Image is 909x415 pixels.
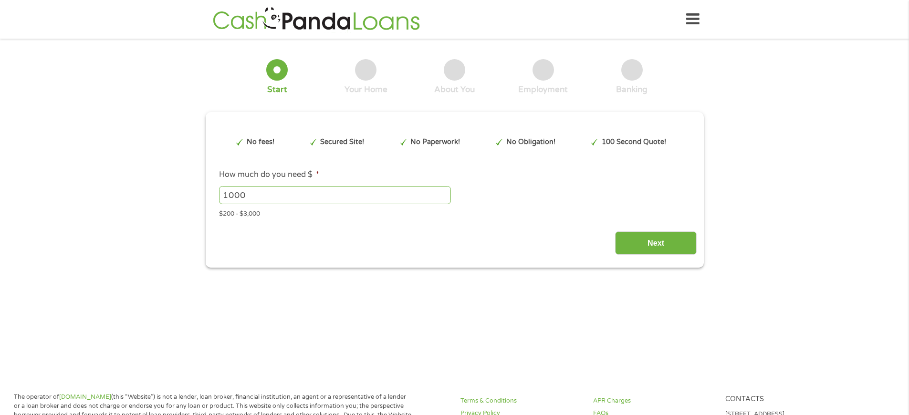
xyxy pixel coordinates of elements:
div: About You [434,84,475,95]
div: Your Home [345,84,387,95]
p: Secured Site! [320,137,364,147]
p: No Obligation! [506,137,555,147]
h4: Contacts [725,395,846,404]
div: Banking [616,84,648,95]
a: Terms & Conditions [460,396,582,405]
div: Start [267,84,287,95]
p: No fees! [247,137,274,147]
a: [DOMAIN_NAME] [59,393,111,401]
div: $200 - $3,000 [219,206,690,219]
div: Employment [518,84,568,95]
p: No Paperwork! [410,137,460,147]
p: 100 Second Quote! [602,137,666,147]
img: GetLoanNow Logo [210,6,423,33]
a: APR Charges [593,396,714,405]
label: How much do you need $ [219,170,319,180]
input: Next [615,231,697,255]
